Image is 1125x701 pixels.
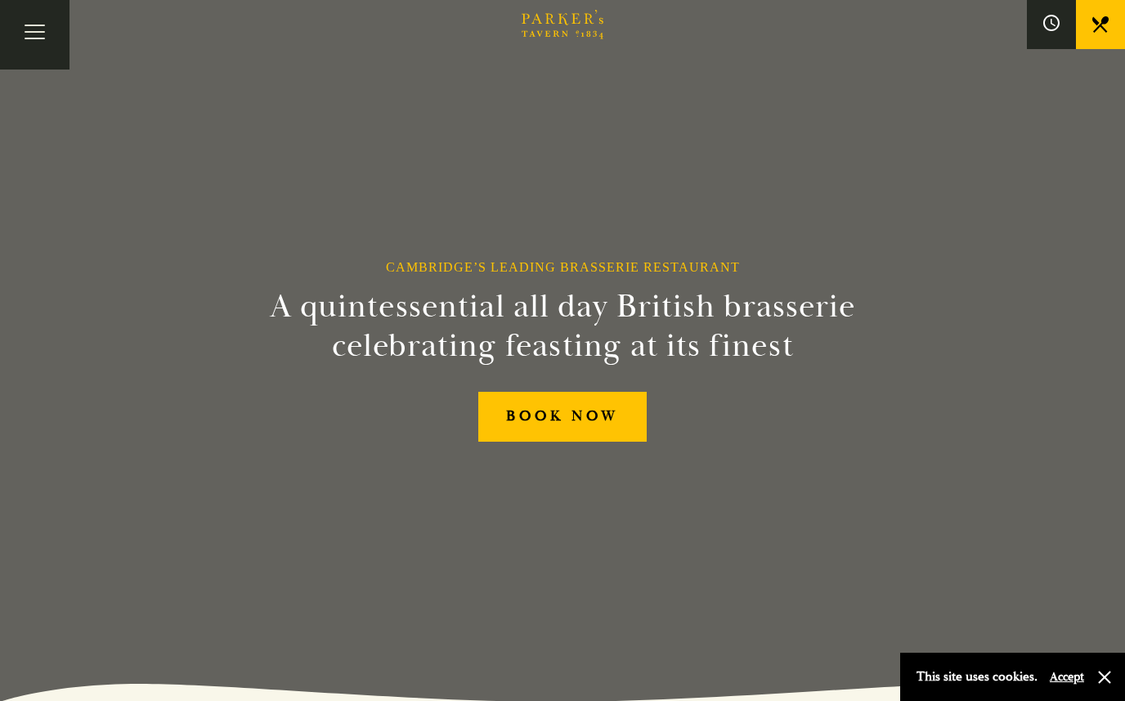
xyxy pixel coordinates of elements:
[190,287,935,366] h2: A quintessential all day British brasserie celebrating feasting at its finest
[1096,669,1113,685] button: Close and accept
[917,665,1038,689] p: This site uses cookies.
[478,392,647,442] a: BOOK NOW
[386,259,740,275] h1: Cambridge’s Leading Brasserie Restaurant
[1050,669,1084,685] button: Accept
